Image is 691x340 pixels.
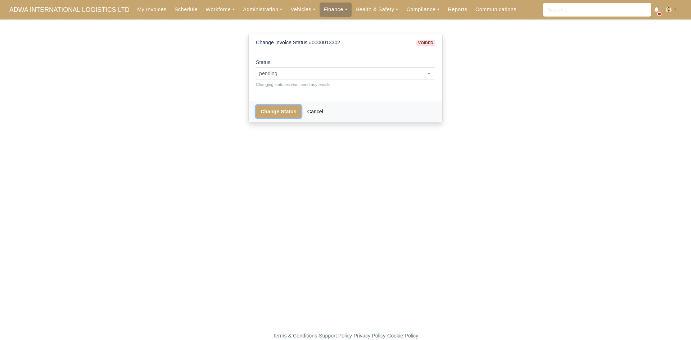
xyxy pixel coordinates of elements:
[387,333,418,339] a: Cookie Policy
[352,3,403,17] a: Health & Safety
[171,3,202,17] a: Schedule
[286,3,320,17] a: Vehicles
[320,3,352,17] a: Finance
[273,333,317,339] a: Terms & Conditions
[354,333,386,339] a: Privacy Policy
[256,69,435,78] span: pending
[303,105,328,118] a: Cancel
[543,3,651,17] input: Search...
[444,3,471,17] a: Reports
[256,58,272,67] label: Status:
[6,3,133,17] a: ADWA INTERNATIONAL LOGISTICS LTD
[256,40,340,46] h6: Change Invoice Status #0000013302
[256,81,435,88] small: Changing statuses wont send any emails.
[133,3,171,17] a: My Invoices
[256,105,301,118] button: Change Status
[416,40,435,46] span: voided
[471,3,521,17] a: Communications
[239,3,286,17] a: Administration
[402,3,444,17] a: Compliance
[256,67,435,80] span: pending
[319,333,352,339] a: Support Policy
[140,332,551,340] div: - - -
[202,3,239,17] a: Workforce
[561,257,691,340] iframe: Chat Widget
